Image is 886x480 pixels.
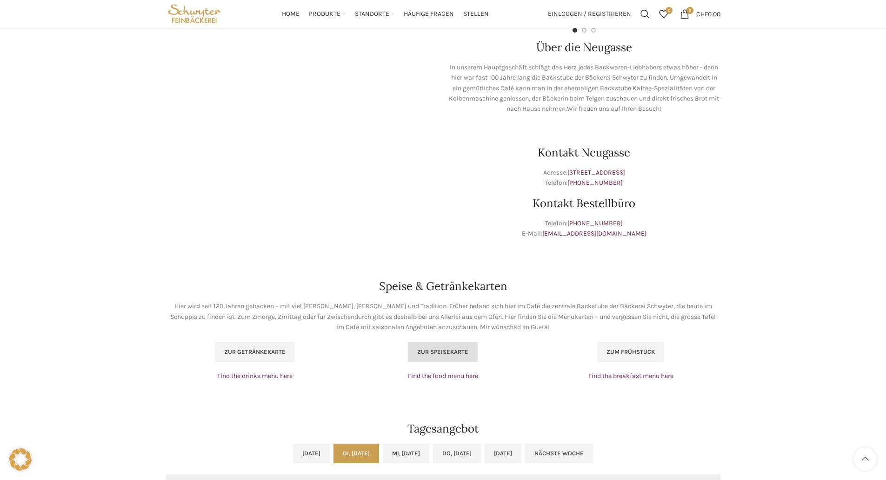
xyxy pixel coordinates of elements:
span: Standorte [355,10,389,19]
a: 0 [654,5,673,23]
li: Go to slide 2 [582,28,586,33]
a: [STREET_ADDRESS] [567,169,625,176]
span: 0 [666,7,673,14]
a: [DATE] [293,444,330,463]
a: Di, [DATE] [333,444,379,463]
span: CHF [696,10,708,18]
h2: Tagesangebot [166,423,720,434]
a: Find the breakfast menu here [588,372,673,380]
a: Find the food menu here [408,372,478,380]
a: Nächste Woche [525,444,593,463]
a: Zum Frühstück [597,342,664,362]
div: Meine Wunschliste [654,5,673,23]
a: Find the drinks menu here [217,372,293,380]
h2: Speise & Getränkekarten [166,281,720,292]
bdi: 0.00 [696,10,720,18]
a: Do, [DATE] [433,444,481,463]
span: Zur Speisekarte [417,348,468,356]
a: Stellen [463,5,489,23]
span: Stellen [463,10,489,19]
li: Go to slide 1 [573,28,577,33]
a: Site logo [166,9,223,17]
a: [EMAIL_ADDRESS][DOMAIN_NAME] [542,230,646,237]
p: Adresse: Telefon: [448,168,720,189]
span: Zur Getränkekarte [224,348,286,356]
a: Zur Speisekarte [408,342,478,362]
span: Einloggen / Registrieren [548,11,631,17]
span: Zum Frühstück [606,348,655,356]
p: Telefon: E-Mail: [448,218,720,239]
p: In unserem Hauptgeschäft schlägt das Herz jedes Backwaren-Liebhabers etwas höher - denn hier war ... [448,62,720,115]
iframe: bäckerei schwyter neugasse [166,62,439,202]
h2: Über die Neugasse [448,42,720,53]
span: Wir freuen uns auf Ihren Besuch! [567,105,661,113]
span: Produkte [309,10,340,19]
a: Home [282,5,300,23]
a: Mi, [DATE] [383,444,429,463]
span: 0 [686,7,693,14]
a: [PHONE_NUMBER] [567,179,623,187]
a: Einloggen / Registrieren [543,5,636,23]
a: Produkte [309,5,346,23]
a: Zur Getränkekarte [215,342,295,362]
h2: Kontakt Neugasse [448,147,720,158]
a: Scroll to top button [853,447,877,471]
a: 0 CHF0.00 [675,5,725,23]
div: Main navigation [227,5,543,23]
a: [DATE] [485,444,521,463]
a: Standorte [355,5,394,23]
a: Suchen [636,5,654,23]
span: Home [282,10,300,19]
a: Häufige Fragen [404,5,454,23]
h2: Kontakt Bestellbüro [448,198,720,209]
li: Go to slide 3 [591,28,596,33]
a: [PHONE_NUMBER] [567,219,623,227]
p: Hier wird seit 120 Jahren gebacken – mit viel [PERSON_NAME], [PERSON_NAME] und Tradition. Früher ... [166,301,720,332]
span: Häufige Fragen [404,10,454,19]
